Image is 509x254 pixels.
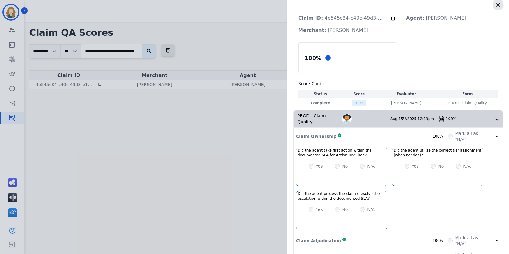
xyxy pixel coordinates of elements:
label: No [438,163,444,169]
label: No [342,163,348,169]
th: Form [437,90,498,98]
span: PROD - Claim Quality [448,101,487,105]
label: N/A [367,163,375,169]
label: Yes [316,163,323,169]
img: Avatar [342,114,352,124]
th: Evaluator [376,90,437,98]
label: N/A [463,163,471,169]
h3: Score Cards [298,81,498,87]
h3: Did the agent process the claim / resolve the escalation within the documented SLA? [298,191,386,201]
h3: Did the agent utilize the correct tier assignment (when needed)? [394,148,482,158]
strong: Agent: [406,15,424,21]
div: 100% [432,238,448,243]
strong: Merchant: [298,27,326,33]
label: N/A [367,206,375,212]
div: 100% [432,134,448,139]
h3: Did the agent take first action within the documented SLA for Action Required? [298,148,386,158]
img: qa-pdf.svg [439,116,445,122]
p: [PERSON_NAME] [391,101,422,105]
label: Yes [412,163,419,169]
div: Aug 15 , 2025 , [390,116,439,121]
div: 100% [446,116,494,121]
th: Score [343,90,376,98]
label: Yes [316,206,323,212]
div: PROD - Claim Quality [294,110,342,127]
p: Complete [299,101,341,105]
th: Status [298,90,343,98]
div: 100 % [303,53,323,63]
label: No [342,206,348,212]
p: Claim Adjudication [296,238,341,244]
label: Mark all as "N/A" [455,235,487,247]
div: 100 % [352,100,366,106]
span: 12:09pm [418,117,434,121]
p: 4e545c84-c40c-49d3-b18d-55dab069ba1a [293,12,390,24]
sup: th [403,116,406,119]
p: [PERSON_NAME] [401,12,471,24]
p: Claim Ownership [296,133,336,139]
p: [PERSON_NAME] [293,24,373,36]
label: Mark all as "N/A" [455,130,487,142]
strong: Claim ID: [298,15,323,21]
